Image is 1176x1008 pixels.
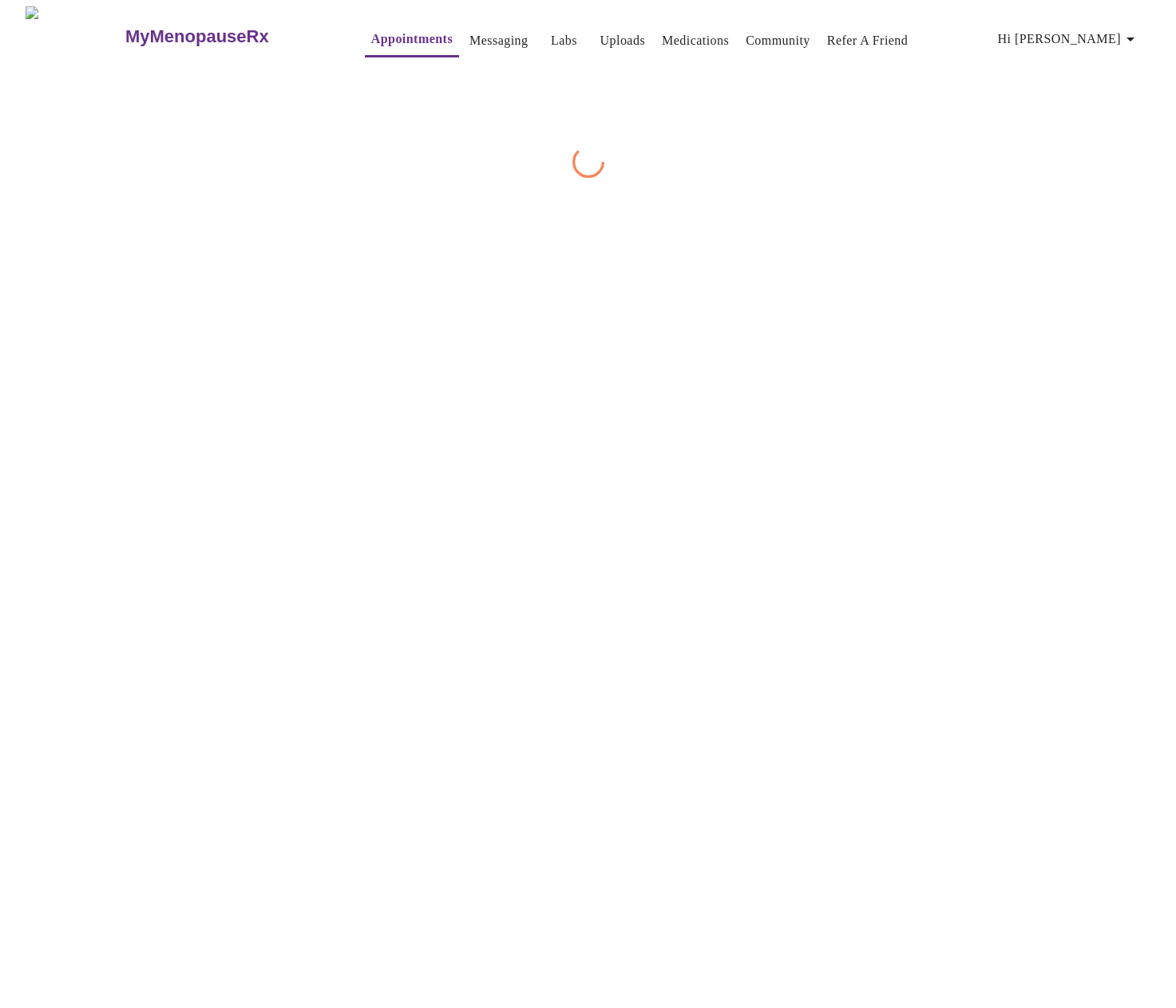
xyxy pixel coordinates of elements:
[998,28,1140,50] span: Hi [PERSON_NAME]
[125,26,269,47] h3: MyMenopauseRx
[992,23,1146,55] button: Hi [PERSON_NAME]
[746,30,810,52] a: Community
[469,30,528,52] a: Messaging
[551,30,577,52] a: Labs
[821,25,915,57] button: Refer a Friend
[600,30,646,52] a: Uploads
[594,25,652,57] button: Uploads
[371,28,453,50] a: Appointments
[655,25,735,57] button: Medications
[739,25,817,57] button: Community
[539,25,590,57] button: Labs
[463,25,534,57] button: Messaging
[365,23,459,57] button: Appointments
[662,30,729,52] a: Medications
[26,6,123,66] img: MyMenopauseRx Logo
[827,30,909,52] a: Refer a Friend
[123,9,332,65] a: MyMenopauseRx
